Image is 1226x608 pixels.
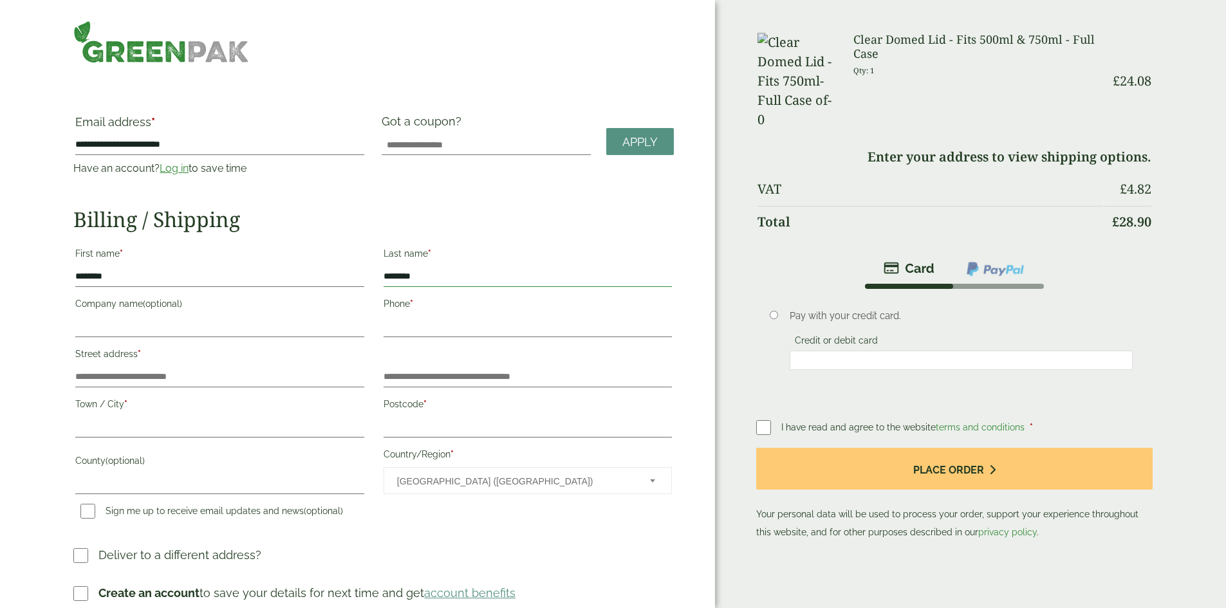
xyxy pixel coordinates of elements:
button: Place order [756,448,1152,490]
span: (optional) [106,456,145,466]
abbr: required [423,399,427,409]
label: Credit or debit card [790,335,883,349]
p: Have an account? to save time [73,161,366,176]
span: (optional) [143,299,182,309]
bdi: 28.90 [1112,213,1151,230]
a: account benefits [424,586,515,600]
abbr: required [151,115,155,129]
h2: Billing / Shipping [73,207,674,232]
bdi: 24.08 [1113,72,1151,89]
span: (optional) [304,506,343,516]
input: Sign me up to receive email updates and news(optional) [80,504,95,519]
abbr: required [450,449,454,459]
abbr: required [120,248,123,259]
span: £ [1120,180,1127,198]
abbr: required [1030,422,1033,432]
label: Town / City [75,395,364,417]
span: United Kingdom (UK) [397,468,633,495]
p: Pay with your credit card. [790,309,1133,323]
a: terms and conditions [936,422,1025,432]
abbr: required [138,349,141,359]
small: Qty: 1 [853,66,875,75]
h3: Clear Domed Lid - Fits 500ml & 750ml - Full Case [853,33,1102,60]
th: Total [757,206,1102,237]
iframe: Secure card payment input frame [794,355,1129,366]
label: County [75,452,364,474]
label: Got a coupon? [382,115,467,134]
a: privacy policy [978,527,1037,537]
a: Apply [606,128,674,156]
span: Country/Region [384,467,672,494]
abbr: required [428,248,431,259]
img: Clear Domed Lid - Fits 750ml-Full Case of-0 [757,33,838,129]
p: Deliver to a different address? [98,546,261,564]
label: Last name [384,244,672,266]
td: Enter your address to view shipping options. [757,142,1151,172]
label: Sign me up to receive email updates and news [75,506,348,520]
img: stripe.png [884,261,934,276]
abbr: required [124,399,127,409]
label: Street address [75,345,364,367]
label: Phone [384,295,672,317]
th: VAT [757,174,1102,205]
label: First name [75,244,364,266]
strong: Create an account [98,586,200,600]
label: Email address [75,116,364,134]
abbr: required [410,299,413,309]
span: I have read and agree to the website [781,422,1027,432]
img: GreenPak Supplies [73,21,249,63]
img: ppcp-gateway.png [965,261,1025,277]
label: Country/Region [384,445,672,467]
p: to save your details for next time and get [98,584,515,602]
bdi: 4.82 [1120,180,1151,198]
p: Your personal data will be used to process your order, support your experience throughout this we... [756,448,1152,541]
span: £ [1113,72,1120,89]
label: Company name [75,295,364,317]
span: Apply [622,135,658,149]
span: £ [1112,213,1119,230]
label: Postcode [384,395,672,417]
a: Log in [160,162,189,174]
